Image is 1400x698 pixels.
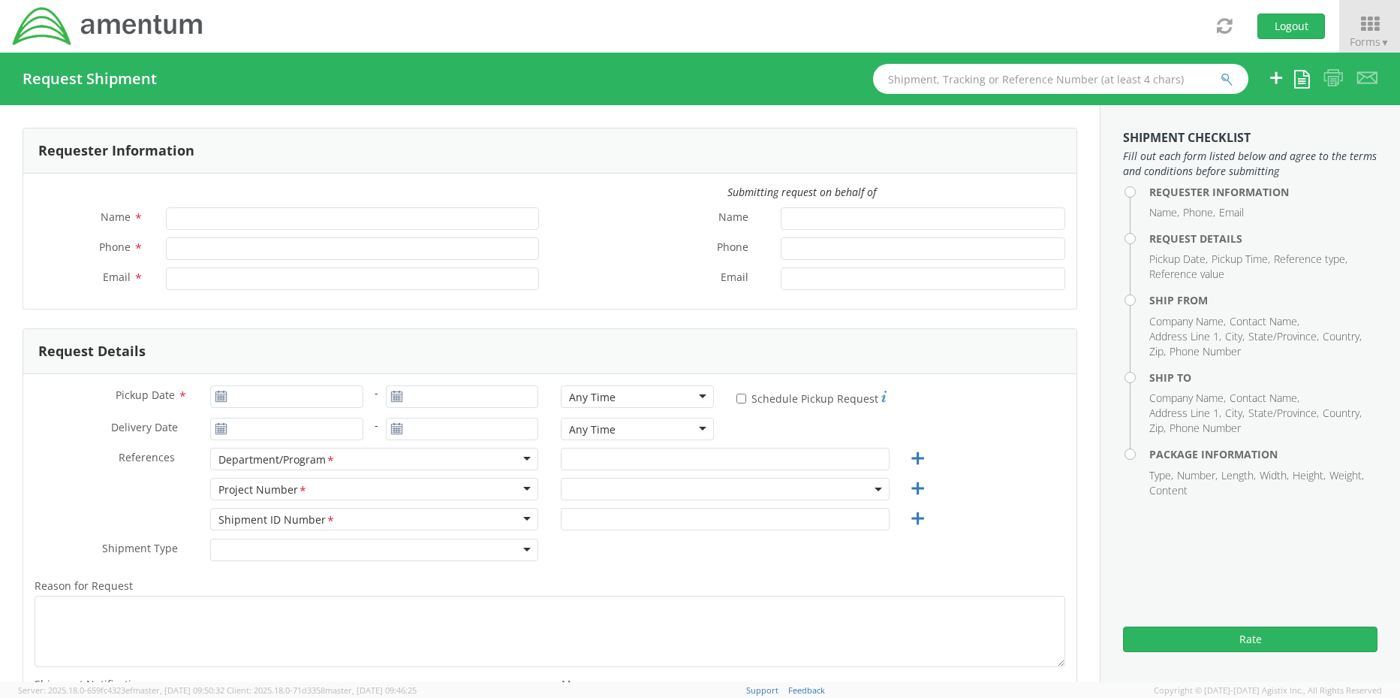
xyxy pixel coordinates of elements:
li: Contact Name [1230,391,1299,406]
li: Country [1323,329,1362,344]
li: Reference value [1149,267,1224,282]
h3: Requester Information [38,144,194,159]
li: Zip [1149,344,1166,359]
li: Company Name [1149,391,1226,406]
span: Copyright © [DATE]-[DATE] Agistix Inc., All Rights Reserved [1154,684,1382,696]
span: Phone [717,240,748,257]
li: Phone [1183,205,1215,220]
li: Company Name [1149,314,1226,329]
input: Shipment, Tracking or Reference Number (at least 4 chars) [873,64,1248,94]
div: Department/Program [218,452,336,468]
div: Any Time [569,422,616,437]
span: Name [718,210,748,227]
li: Height [1293,468,1326,483]
li: Type [1149,468,1173,483]
label: Schedule Pickup Request [736,388,887,406]
span: Shipment Type [102,541,178,558]
li: Number [1177,468,1218,483]
li: City [1225,329,1245,344]
span: master, [DATE] 09:46:25 [325,684,417,696]
button: Logout [1257,14,1325,39]
li: Address Line 1 [1149,329,1221,344]
li: Contact Name [1230,314,1299,329]
li: Email [1219,205,1244,220]
li: Pickup Date [1149,252,1208,267]
li: Country [1323,406,1362,421]
li: Length [1221,468,1256,483]
span: Pickup Date [116,388,175,402]
span: Name [101,210,131,224]
span: Shipment Notification [35,677,144,691]
i: Submitting request on behalf of [727,185,876,199]
input: Schedule Pickup Request [736,394,746,403]
li: Zip [1149,421,1166,436]
a: Feedback [788,684,825,696]
h4: Requester Information [1149,186,1377,198]
span: Delivery Date [111,420,178,437]
span: Email [103,270,131,284]
li: City [1225,406,1245,421]
li: State/Province [1248,406,1319,421]
h4: Request Shipment [23,71,157,87]
li: Pickup Time [1212,252,1270,267]
h4: Ship From [1149,295,1377,306]
h4: Package Information [1149,449,1377,460]
span: Client: 2025.18.0-71d3358 [227,684,417,696]
span: Email [721,270,748,287]
li: Phone Number [1170,421,1241,436]
a: Support [746,684,778,696]
li: Address Line 1 [1149,406,1221,421]
li: Weight [1329,468,1364,483]
span: Forms [1350,35,1389,49]
li: Reference type [1274,252,1347,267]
span: master, [DATE] 09:50:32 [133,684,224,696]
div: Any Time [569,390,616,405]
img: dyn-intl-logo-049831509241104b2a82.png [11,5,205,47]
h4: Ship To [1149,372,1377,383]
li: Name [1149,205,1179,220]
li: Phone Number [1170,344,1241,359]
span: ▼ [1380,36,1389,49]
li: State/Province [1248,329,1319,344]
h4: Request Details [1149,233,1377,244]
span: Phone [99,240,131,254]
div: Project Number [218,482,308,498]
h3: Shipment Checklist [1123,131,1377,145]
li: Content [1149,483,1188,498]
span: References [119,450,175,464]
span: Fill out each form listed below and agree to the terms and conditions before submitting [1123,149,1377,179]
span: Message [562,677,606,691]
span: Server: 2025.18.0-659fc4323ef [18,684,224,696]
li: Width [1260,468,1289,483]
span: Reason for Request [35,579,133,593]
button: Rate [1123,627,1377,652]
h3: Request Details [38,344,146,359]
div: Shipment ID Number [218,512,336,528]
